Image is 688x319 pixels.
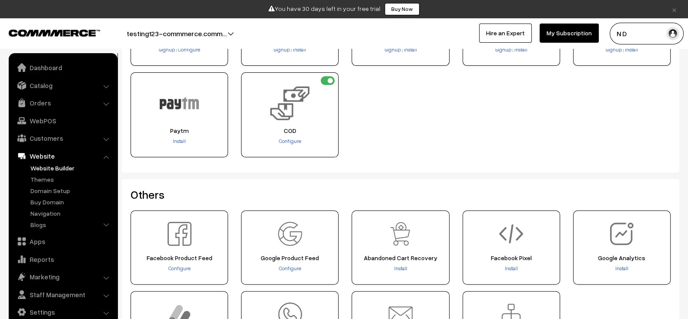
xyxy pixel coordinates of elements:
a: Signup [159,46,176,53]
h2: Others [131,188,671,201]
span: Configure [178,46,200,53]
a: Install [615,265,628,271]
img: Google Analytics [610,222,634,246]
a: Configure [177,46,200,53]
span: Facebook Product Feed [134,255,225,261]
a: Blogs [28,220,114,229]
img: Abandoned Cart Recovery [389,222,413,246]
div: | [576,46,668,54]
div: | [244,46,336,54]
img: Facebook Product Feed [168,222,191,246]
a: Buy Domain [28,197,114,207]
a: My Subscription [540,24,599,43]
img: Paytm [160,84,199,123]
a: Install [173,138,186,144]
span: Signup [159,46,175,53]
a: Signup [274,46,291,53]
span: COD [244,127,336,134]
a: Themes [28,175,114,184]
img: COD [270,84,309,123]
div: | [355,46,446,54]
a: Install [292,46,306,53]
a: Navigation [28,209,114,218]
span: Signup [274,46,290,53]
a: Signup [384,46,401,53]
span: Signup [606,46,622,53]
a: Apps [11,234,114,249]
a: WebPOS [11,113,114,129]
a: Domain Setup [28,186,114,195]
span: Paytm [134,127,225,134]
img: COMMMERCE [9,30,100,36]
img: Facebook Pixel [499,222,523,246]
a: Website Builder [28,163,114,173]
a: Install [403,46,416,53]
a: Hire an Expert [479,24,532,43]
a: Signup [606,46,623,53]
a: Configure [279,265,301,271]
a: Install [624,46,638,53]
span: Install [514,46,527,53]
a: Install [394,265,407,271]
img: Google Product Feed [278,222,302,246]
a: Configure [168,265,191,271]
a: Staff Management [11,287,114,302]
span: Google Product Feed [244,255,336,261]
button: N D [610,23,684,44]
span: Google Analytics [576,255,668,261]
span: Signup [495,46,511,53]
span: Install [293,46,306,53]
button: testing123-commmerce.comm… [96,23,257,44]
a: Dashboard [11,60,114,75]
img: user [666,27,679,40]
span: Install [403,46,416,53]
span: Facebook Pixel [466,255,557,261]
a: Website [11,148,114,164]
a: COMMMERCE [9,27,85,37]
a: Reports [11,251,114,267]
a: Signup [495,46,512,53]
a: Marketing [11,269,114,285]
a: Orders [11,95,114,111]
span: Install [625,46,638,53]
a: Install [505,265,518,271]
span: Abandoned Cart Recovery [355,255,446,261]
a: Configure [279,138,301,144]
div: | [466,46,557,54]
div: | [134,46,225,54]
a: Install [513,46,527,53]
a: Catalog [11,78,114,93]
a: Buy Now [385,3,420,15]
a: Customers [11,130,114,146]
a: × [668,4,680,14]
div: You have 30 days left in your free trial [3,3,685,15]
